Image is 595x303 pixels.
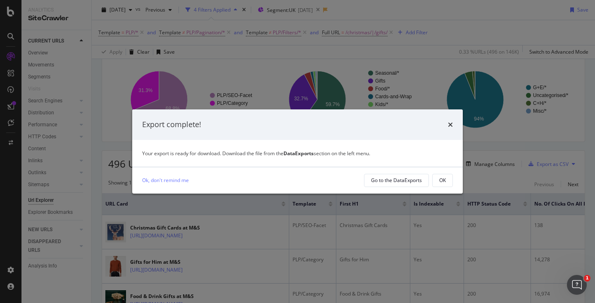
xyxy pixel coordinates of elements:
[142,119,201,130] div: Export complete!
[283,150,370,157] span: section on the left menu.
[132,109,463,194] div: modal
[432,174,453,187] button: OK
[283,150,314,157] strong: DataExports
[142,176,189,185] a: Ok, don't remind me
[371,177,422,184] div: Go to the DataExports
[567,275,587,295] iframe: Intercom live chat
[584,275,590,282] span: 1
[439,177,446,184] div: OK
[448,119,453,130] div: times
[364,174,429,187] button: Go to the DataExports
[142,150,453,157] div: Your export is ready for download. Download the file from the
